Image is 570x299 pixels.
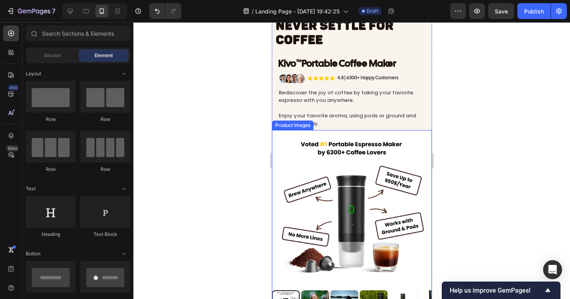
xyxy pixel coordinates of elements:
[44,52,61,59] span: Section
[8,84,19,91] div: 450
[272,22,432,299] iframe: Design area
[80,166,130,173] div: Row
[26,116,76,123] div: Row
[26,185,36,192] span: Text
[26,70,41,77] span: Layout
[524,7,544,15] div: Publish
[52,6,55,16] p: 7
[149,3,181,19] div: Undo/Redo
[488,3,514,19] button: Save
[450,287,543,294] span: Help us improve GemPages!
[95,52,113,59] span: Element
[6,145,19,151] div: Beta
[517,3,551,19] button: Publish
[26,166,76,173] div: Row
[450,286,553,295] button: Show survey - Help us improve GemPages!
[26,250,40,257] span: Button
[118,67,130,80] span: Toggle open
[255,7,340,15] span: Landing Page - [DATE] 19:42:25
[65,52,126,60] p: 4.8 | 6300+ Happy Customers
[118,247,130,260] span: Toggle open
[6,35,24,47] strong: Kivo
[252,7,254,15] span: /
[7,67,153,82] p: Rediscover the joy of coffee by taking your favorite espresso with you anywhere.
[26,25,130,41] input: Search Sections & Elements
[7,90,153,105] p: Enjoy your favorite aroma, using pods or ground and save every day.
[3,3,59,19] button: 7
[367,8,378,15] span: Draft
[543,260,562,279] div: Open Intercom Messenger
[30,35,124,47] strong: Portable Coffee Maker
[118,182,130,195] span: Toggle open
[7,52,33,61] img: image_demo.jpg
[2,100,40,107] div: Product Images
[80,231,130,238] div: Text Block
[24,35,30,43] sup: ™
[495,8,508,15] span: Save
[26,231,76,238] div: Heading
[80,116,130,123] div: Row
[6,66,154,106] div: Rich Text Editor. Editing area: main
